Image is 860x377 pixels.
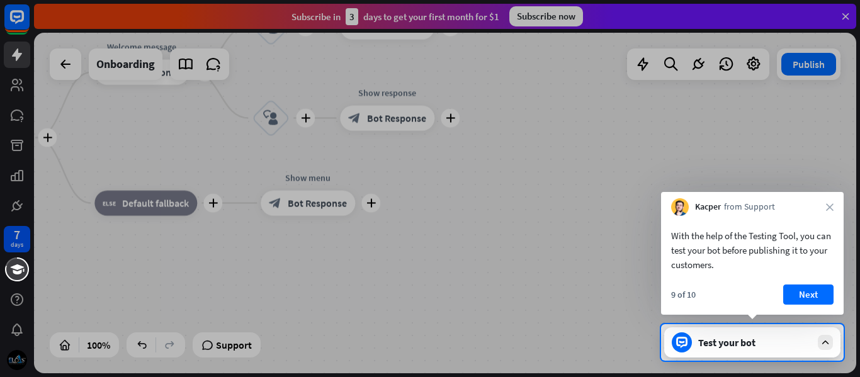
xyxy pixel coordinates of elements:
[671,228,834,272] div: With the help of the Testing Tool, you can test your bot before publishing it to your customers.
[783,284,834,305] button: Next
[826,203,834,211] i: close
[10,5,48,43] button: Open LiveChat chat widget
[698,336,812,349] div: Test your bot
[724,201,775,213] span: from Support
[671,289,696,300] div: 9 of 10
[695,201,721,213] span: Kacper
